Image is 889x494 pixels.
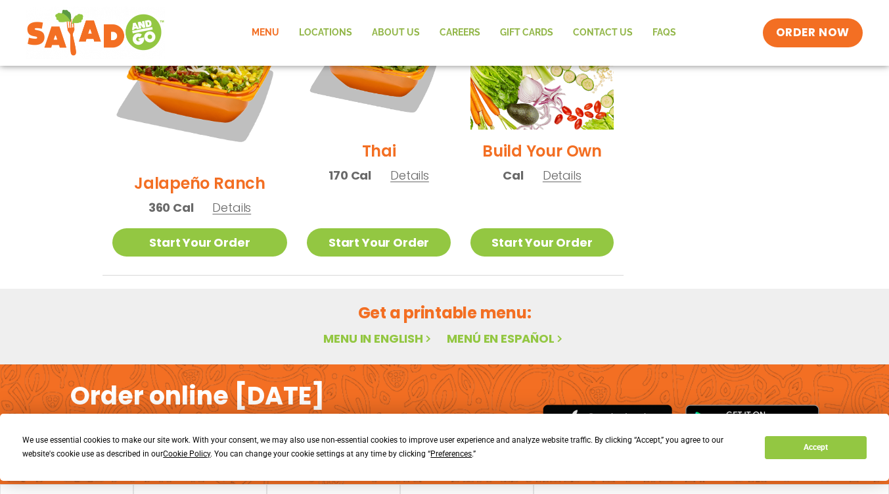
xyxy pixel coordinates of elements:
span: Details [390,167,429,184]
a: About Us [362,18,430,48]
span: 360 Cal [148,199,194,216]
span: Details [543,167,581,184]
span: 170 Cal [329,166,371,184]
div: We use essential cookies to make our site work. With your consent, we may also use non-essential ... [22,433,749,461]
img: appstore [543,403,672,445]
img: google_play [685,405,819,444]
button: Accept [765,436,866,459]
h2: Get a printable menu: [103,301,787,324]
a: Menu [242,18,289,48]
h2: Build Your Own [482,139,602,162]
h2: Thai [362,139,396,162]
a: Start Your Order [307,228,450,257]
a: Menú en español [447,330,565,347]
a: ORDER NOW [763,18,863,47]
a: GIFT CARDS [490,18,563,48]
a: Contact Us [563,18,643,48]
span: Cal [503,166,523,184]
a: Start Your Order [112,228,288,257]
a: Locations [289,18,362,48]
h2: Order online [DATE] [70,380,325,412]
span: Details [212,199,251,216]
img: new-SAG-logo-768×292 [26,7,165,59]
nav: Menu [242,18,686,48]
a: Careers [430,18,490,48]
span: Cookie Policy [163,449,210,458]
a: Menu in English [323,330,434,347]
a: Start Your Order [470,228,614,257]
span: Preferences [430,449,472,458]
h2: Jalapeño Ranch [134,172,265,195]
a: FAQs [643,18,686,48]
span: ORDER NOW [776,25,850,41]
